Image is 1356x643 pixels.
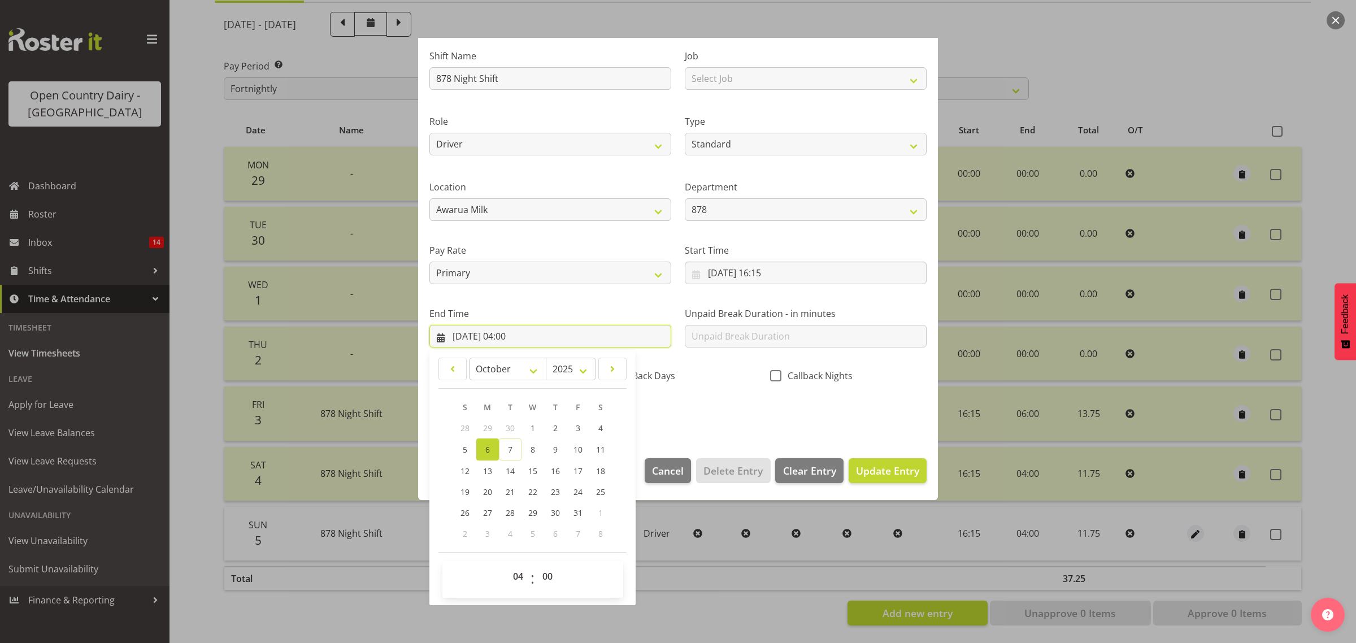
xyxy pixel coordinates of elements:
[573,507,583,518] span: 31
[1335,283,1356,360] button: Feedback - Show survey
[589,481,612,502] a: 25
[485,528,490,539] span: 3
[429,325,671,347] input: Click to select...
[429,115,671,128] label: Role
[483,507,492,518] span: 27
[429,67,671,90] input: Shift Name
[553,402,558,412] span: T
[508,444,512,455] span: 7
[696,458,770,483] button: Delete Entry
[596,466,605,476] span: 18
[567,460,589,481] a: 17
[460,423,470,433] span: 28
[685,262,927,284] input: Click to select...
[521,418,544,438] a: 1
[521,481,544,502] a: 22
[429,307,671,320] label: End Time
[483,466,492,476] span: 13
[685,325,927,347] input: Unpaid Break Duration
[573,466,583,476] span: 17
[531,423,535,433] span: 1
[611,370,675,381] span: CallBack Days
[499,460,521,481] a: 14
[567,438,589,460] a: 10
[499,481,521,502] a: 21
[553,444,558,455] span: 9
[596,444,605,455] span: 11
[544,481,567,502] a: 23
[508,528,512,539] span: 4
[685,180,927,194] label: Department
[781,370,853,381] span: Callback Nights
[521,438,544,460] a: 8
[429,49,671,63] label: Shift Name
[460,486,470,497] span: 19
[576,528,580,539] span: 7
[499,502,521,523] a: 28
[573,486,583,497] span: 24
[521,502,544,523] a: 29
[573,444,583,455] span: 10
[476,438,499,460] a: 6
[508,402,512,412] span: T
[553,528,558,539] span: 6
[429,244,671,257] label: Pay Rate
[783,463,836,478] span: Clear Entry
[685,244,927,257] label: Start Time
[483,486,492,497] span: 20
[544,438,567,460] a: 9
[483,423,492,433] span: 29
[499,438,521,460] a: 7
[529,402,536,412] span: W
[567,502,589,523] a: 31
[454,481,476,502] a: 19
[856,464,919,477] span: Update Entry
[460,507,470,518] span: 26
[775,458,843,483] button: Clear Entry
[463,444,467,455] span: 5
[506,423,515,433] span: 30
[685,115,927,128] label: Type
[685,307,927,320] label: Unpaid Break Duration - in minutes
[531,528,535,539] span: 5
[551,507,560,518] span: 30
[576,402,580,412] span: F
[429,180,671,194] label: Location
[521,460,544,481] a: 15
[551,466,560,476] span: 16
[598,507,603,518] span: 1
[544,460,567,481] a: 16
[476,460,499,481] a: 13
[454,502,476,523] a: 26
[463,528,467,539] span: 2
[531,444,535,455] span: 8
[1322,609,1333,620] img: help-xxl-2.png
[506,466,515,476] span: 14
[598,402,603,412] span: S
[589,438,612,460] a: 11
[463,402,467,412] span: S
[460,466,470,476] span: 12
[528,486,537,497] span: 22
[685,49,927,63] label: Job
[645,458,691,483] button: Cancel
[531,565,534,593] span: :
[598,423,603,433] span: 4
[849,458,927,483] button: Update Entry
[506,486,515,497] span: 21
[596,486,605,497] span: 25
[1340,294,1350,334] span: Feedback
[484,402,491,412] span: M
[589,460,612,481] a: 18
[528,507,537,518] span: 29
[589,418,612,438] a: 4
[652,463,684,478] span: Cancel
[454,460,476,481] a: 12
[551,486,560,497] span: 23
[485,444,490,455] span: 6
[528,466,537,476] span: 15
[567,418,589,438] a: 3
[544,418,567,438] a: 2
[476,481,499,502] a: 20
[553,423,558,433] span: 2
